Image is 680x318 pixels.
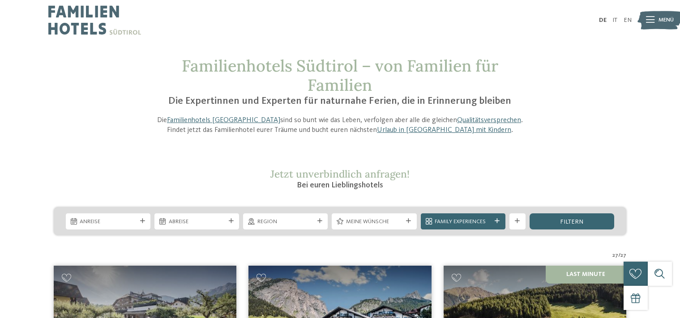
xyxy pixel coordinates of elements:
span: filtern [560,219,583,225]
span: Bei euren Lieblingshotels [297,181,383,189]
a: DE [599,17,607,23]
span: Die Expertinnen und Experten für naturnahe Ferien, die in Erinnerung bleiben [168,96,511,106]
span: Menü [659,16,674,24]
span: Jetzt unverbindlich anfragen! [270,167,410,180]
a: Familienhotels [GEOGRAPHIC_DATA] [167,117,280,124]
a: IT [612,17,617,23]
span: Region [257,218,314,226]
span: / [618,251,620,259]
p: Die sind so bunt wie das Leben, verfolgen aber alle die gleichen . Findet jetzt das Familienhotel... [149,115,532,136]
a: Qualitätsversprechen [457,117,521,124]
a: EN [624,17,632,23]
span: Familienhotels Südtirol – von Familien für Familien [182,55,498,95]
span: 27 [612,251,618,259]
a: Urlaub in [GEOGRAPHIC_DATA] mit Kindern [377,127,511,134]
span: 27 [620,251,626,259]
span: Anreise [80,218,136,226]
span: Abreise [169,218,225,226]
span: Meine Wünsche [346,218,402,226]
span: Family Experiences [435,218,491,226]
